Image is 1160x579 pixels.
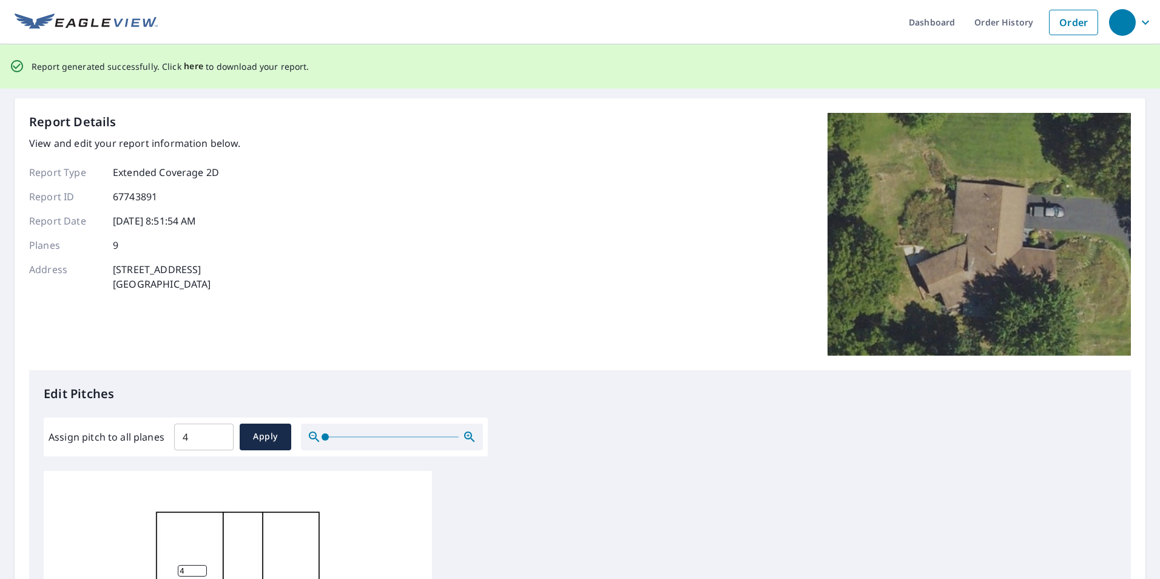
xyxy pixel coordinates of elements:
[29,214,102,228] p: Report Date
[32,59,309,74] p: Report generated successfully. Click to download your report.
[44,385,1116,403] p: Edit Pitches
[113,165,219,180] p: Extended Coverage 2D
[49,430,164,444] label: Assign pitch to all planes
[113,238,118,252] p: 9
[174,420,234,454] input: 00.0
[249,429,282,444] span: Apply
[29,238,102,252] p: Planes
[113,214,197,228] p: [DATE] 8:51:54 AM
[15,13,158,32] img: EV Logo
[1049,10,1098,35] a: Order
[828,113,1131,356] img: Top image
[29,136,241,151] p: View and edit your report information below.
[240,424,291,450] button: Apply
[29,262,102,291] p: Address
[29,189,102,204] p: Report ID
[29,165,102,180] p: Report Type
[184,59,204,74] button: here
[113,189,157,204] p: 67743891
[113,262,211,291] p: [STREET_ADDRESS] [GEOGRAPHIC_DATA]
[29,113,116,131] p: Report Details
